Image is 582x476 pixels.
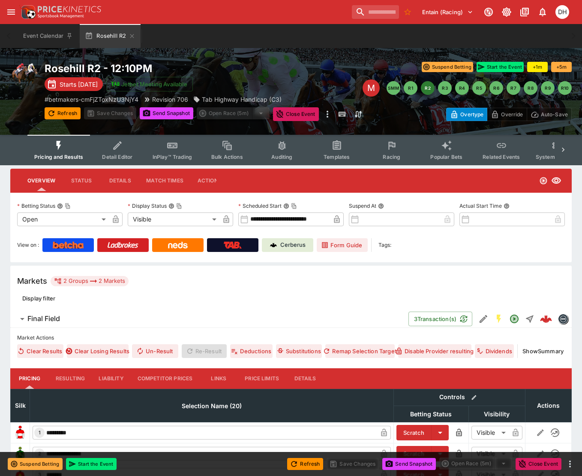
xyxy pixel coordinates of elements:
img: Cerberus [270,242,277,249]
div: Event type filters [27,135,555,165]
button: more [322,107,333,121]
span: System Controls [536,154,578,160]
p: Scheduled Start [238,202,282,209]
button: 3Transaction(s) [408,312,472,326]
p: Actual Start Time [459,202,502,209]
button: Copy To Clipboard [291,203,297,209]
button: R1 [404,81,417,95]
div: split button [197,107,270,119]
span: Popular Bets [430,154,462,160]
th: Controls [393,389,525,406]
p: Copy To Clipboard [45,95,138,104]
button: Scheduled StartCopy To Clipboard [283,203,289,209]
button: Copy To Clipboard [65,203,71,209]
button: Edit Detail [476,311,491,327]
img: TabNZ [224,242,242,249]
button: Start the Event [66,458,117,470]
button: +1m [527,62,548,72]
button: Suspend Betting [422,62,473,72]
button: Dividends [475,344,514,358]
button: Links [199,368,238,389]
input: search [352,5,399,19]
img: jetbet-logo.svg [111,80,120,88]
div: 955734ce-db41-4b79-a7a2-29381e8af906 [540,313,552,325]
p: Starts [DATE] [60,80,98,89]
img: logo-cerberus--red.svg [540,313,552,325]
p: Auto-Save [541,110,568,119]
label: View on : [17,238,39,252]
button: Scratch [396,446,432,461]
button: R9 [541,81,555,95]
button: Final Field [10,310,408,327]
svg: Visible [551,176,561,186]
span: Re-Result [182,344,227,358]
img: runner 1 [13,426,27,440]
button: Close Event [273,107,319,121]
button: Open [507,311,522,327]
button: Refresh [287,458,323,470]
span: Pricing and Results [34,154,83,160]
button: Straight [522,311,537,327]
button: Select Tenant [417,5,478,19]
img: horse_racing.png [10,62,38,89]
button: Auto-Save [527,108,572,121]
button: Connected to PK [481,4,496,20]
button: Refresh [45,107,81,119]
nav: pagination navigation [387,81,572,95]
button: Event Calendar [18,24,78,48]
span: Bulk Actions [211,154,243,160]
button: Actions [190,170,229,191]
button: Suspend At [378,203,384,209]
span: Related Events [483,154,520,160]
span: 1 [37,430,42,436]
button: Start the Event [477,62,524,72]
p: Suspend At [349,202,376,209]
svg: Open [509,314,519,324]
button: Competitor Prices [131,368,200,389]
a: 955734ce-db41-4b79-a7a2-29381e8af906 [537,310,555,327]
button: No Bookmarks [401,5,414,19]
img: PriceKinetics Logo [19,3,36,21]
button: Display filter [17,291,60,305]
span: InPlay™ Trading [153,154,192,160]
h5: Markets [17,276,47,286]
h6: Final Field [27,314,60,323]
span: 2 [36,451,43,457]
button: SGM Enabled [491,311,507,327]
button: Bulk edit [468,392,480,403]
div: Visible [471,426,509,440]
p: Display Status [128,202,167,209]
button: Toggle light/dark mode [499,4,514,20]
button: Status [62,170,101,191]
a: Form Guide [317,238,368,252]
img: Betcha [53,242,84,249]
button: R6 [489,81,503,95]
button: Deductions [230,344,273,358]
button: Overview [21,170,62,191]
button: ShowSummary [521,344,565,358]
button: R3 [438,81,452,95]
button: more [565,459,575,469]
button: Match Times [139,170,190,191]
div: Visible [128,212,219,226]
button: Override [487,108,527,121]
img: Sportsbook Management [38,14,84,18]
button: Send Snapshot [382,458,436,470]
th: Actions [525,389,571,422]
svg: Open [539,176,548,185]
button: Notifications [535,4,550,20]
button: Substitutions [276,344,322,358]
span: Racing [383,154,400,160]
button: Details [286,368,324,389]
button: R8 [524,81,537,95]
p: Revision 706 [152,95,188,104]
button: Remap Selection Target [325,344,395,358]
div: split button [439,458,512,470]
p: Override [501,110,523,119]
div: Open [17,212,109,226]
button: Betting StatusCopy To Clipboard [57,203,63,209]
button: Rosehill R2 [80,24,141,48]
div: Start From [446,108,572,121]
button: +5m [551,62,572,72]
div: 2 Groups 2 Markets [54,276,125,286]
